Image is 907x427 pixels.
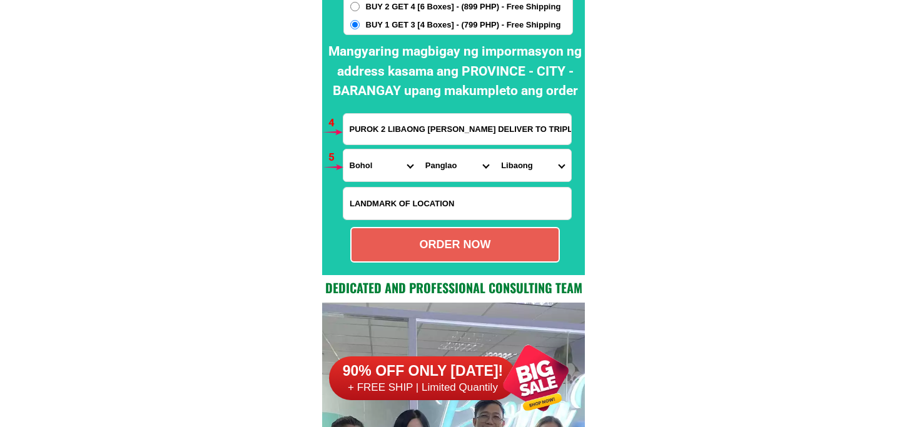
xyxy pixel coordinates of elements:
input: Input address [343,114,571,144]
h6: + FREE SHIP | Limited Quantily [329,381,517,394]
h6: 90% OFF ONLY [DATE]! [329,362,517,381]
h6: 4 [328,115,343,131]
select: Select district [419,149,495,181]
span: BUY 2 GET 4 [6 Boxes] - (899 PHP) - Free Shipping [366,1,561,13]
select: Select province [343,149,419,181]
h2: Dedicated and professional consulting team [322,278,585,297]
input: BUY 1 GET 3 [4 Boxes] - (799 PHP) - Free Shipping [350,20,360,29]
input: Input LANDMARKOFLOCATION [343,188,571,219]
select: Select commune [495,149,570,181]
h2: Mangyaring magbigay ng impormasyon ng address kasama ang PROVINCE - CITY - BARANGAY upang makumpl... [325,42,585,101]
div: ORDER NOW [352,236,559,253]
span: BUY 1 GET 3 [4 Boxes] - (799 PHP) - Free Shipping [366,19,561,31]
h6: 5 [328,149,343,166]
input: BUY 2 GET 4 [6 Boxes] - (899 PHP) - Free Shipping [350,2,360,11]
